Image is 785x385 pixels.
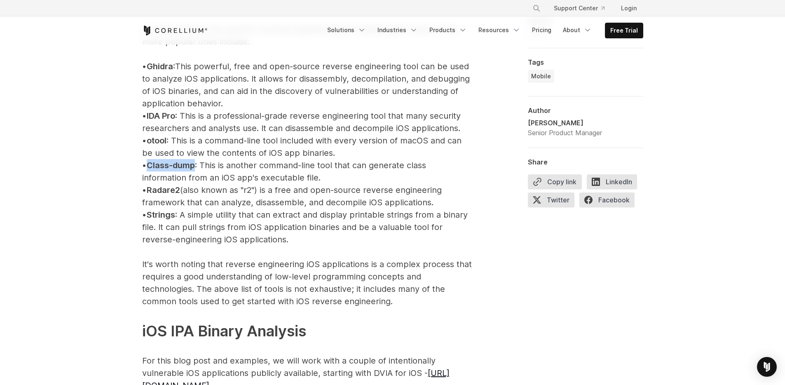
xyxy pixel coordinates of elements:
span: Facebook [579,192,635,207]
div: Navigation Menu [322,23,643,38]
button: Copy link [528,174,582,189]
a: Support Center [547,1,611,16]
div: Tags [528,58,643,66]
span: Mobile [531,72,551,80]
span: Radare2 [147,185,180,195]
a: Login [614,1,643,16]
span: Class-dump [147,160,195,170]
a: LinkedIn [587,174,642,192]
a: Solutions [322,23,371,38]
span: IDA Pro [147,111,175,121]
div: Share [528,158,643,166]
div: [PERSON_NAME] [528,118,602,128]
span: Twitter [528,192,574,207]
a: Pricing [527,23,556,38]
a: Products [424,23,472,38]
div: Navigation Menu [523,1,643,16]
a: Corellium Home [142,26,208,35]
span: LinkedIn [587,174,637,189]
span: Ghidra [147,61,173,71]
div: Senior Product Manager [528,128,602,138]
span: : [173,61,175,71]
span: otool [147,136,166,146]
a: Resources [473,23,525,38]
a: Facebook [579,192,640,211]
a: Twitter [528,192,579,211]
div: Open Intercom Messenger [757,357,777,377]
a: Mobile [528,70,554,83]
a: Industries [373,23,423,38]
a: Free Trial [605,23,643,38]
span: iOS IPA Binary Analysis [142,322,306,340]
button: Search [529,1,544,16]
span: Strings [147,210,175,220]
a: About [558,23,597,38]
div: Author [528,106,643,115]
